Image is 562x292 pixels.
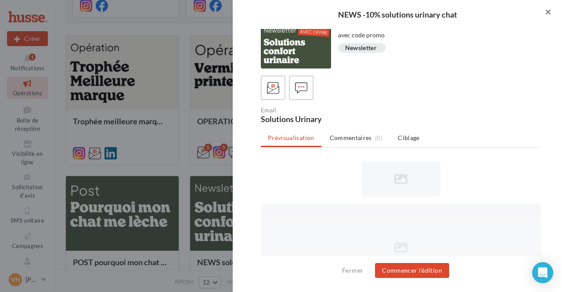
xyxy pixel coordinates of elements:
button: Commencer l'édition [375,263,449,278]
button: Fermer [339,265,367,276]
span: (0) [375,134,382,141]
div: Newsletter [345,45,377,51]
span: Ciblage [398,134,419,141]
div: Open Intercom Messenger [532,262,553,283]
span: Commentaires [330,133,372,142]
div: Solutions Urinary [261,115,397,123]
div: Description [338,23,534,29]
div: Email [261,107,397,113]
div: avec code promo [338,31,534,40]
div: NEWS -10% solutions urinary chat [247,11,548,18]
